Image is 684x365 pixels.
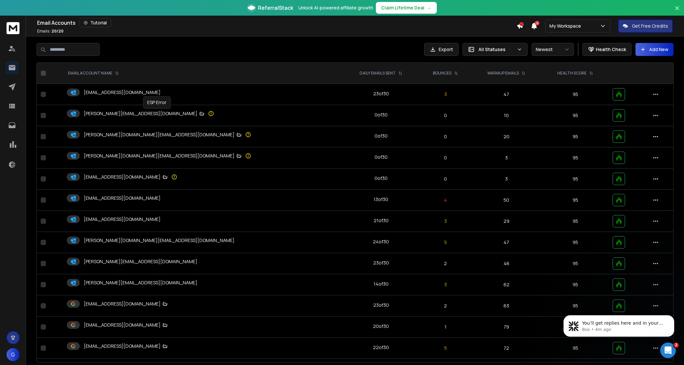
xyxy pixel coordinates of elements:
div: 0 of 30 [375,133,388,139]
p: [PERSON_NAME][EMAIL_ADDRESS][DOMAIN_NAME] [84,258,197,265]
p: [PERSON_NAME][EMAIL_ADDRESS][DOMAIN_NAME] [84,110,205,117]
p: WARMUP EMAILS [487,71,519,76]
div: 0 of 30 [375,175,388,182]
td: 3 [471,147,542,169]
span: 20 / 20 [51,28,64,34]
span: ReferralStack [258,4,293,12]
td: 29 [471,211,542,232]
iframe: Intercom notifications message [554,302,684,347]
img: Zapmail Logo [162,322,168,329]
p: [EMAIL_ADDRESS][DOMAIN_NAME] [84,89,161,96]
p: Health Check [596,46,626,53]
p: DAILY EMAILS SENT [360,71,396,76]
p: [PERSON_NAME][EMAIL_ADDRESS][DOMAIN_NAME] [84,279,197,286]
td: 47 [471,232,542,253]
img: Zapmail Logo [236,153,242,159]
p: 5 [423,345,467,351]
div: EMAIL ACCOUNT NAME [68,71,119,76]
td: 95 [542,169,609,190]
td: 95 [542,274,609,295]
p: 3 [423,281,467,288]
p: 3 [423,91,467,98]
td: 95 [542,295,609,317]
p: 4 [423,197,467,203]
img: Zapmail Logo [236,131,242,138]
button: Newest [532,43,574,56]
p: Unlock AI-powered affiliate growth [298,5,373,11]
p: [EMAIL_ADDRESS][DOMAIN_NAME] [84,322,168,329]
div: 23 of 30 [373,90,389,97]
p: 1 [423,324,467,330]
p: 0 [423,112,467,119]
p: All Statuses [478,46,514,53]
td: 20 [471,126,542,147]
td: 62 [471,274,542,295]
div: 13 of 30 [374,196,388,203]
td: 10 [471,105,542,126]
img: Zapmail Logo [162,174,168,181]
td: 95 [542,338,609,359]
p: 0 [423,176,467,182]
div: 14 of 30 [374,281,389,287]
p: [EMAIL_ADDRESS][DOMAIN_NAME] [84,301,168,307]
p: [EMAIL_ADDRESS][DOMAIN_NAME] [84,343,168,350]
div: 22 of 30 [373,344,389,351]
div: 24 of 30 [373,238,389,245]
td: 63 [471,295,542,317]
td: 72 [471,338,542,359]
div: 23 of 30 [373,302,389,308]
p: [EMAIL_ADDRESS][DOMAIN_NAME] [84,195,161,201]
p: [PERSON_NAME][DOMAIN_NAME][EMAIL_ADDRESS][DOMAIN_NAME] [84,237,235,244]
td: 95 [542,317,609,338]
p: 5 [423,239,467,246]
p: My Workspace [549,23,584,29]
button: Export [424,43,459,56]
button: Health Check [582,43,632,56]
span: 2 [674,343,679,348]
div: 20 of 30 [373,323,389,330]
td: 3 [471,169,542,190]
p: [EMAIL_ADDRESS][DOMAIN_NAME] [84,216,161,223]
p: HEALTH SCORE [557,71,587,76]
p: [PERSON_NAME][DOMAIN_NAME][EMAIL_ADDRESS][DOMAIN_NAME] [84,131,242,138]
td: 95 [542,232,609,253]
button: Close banner [673,4,681,20]
div: 0 of 30 [375,154,388,160]
td: 95 [542,126,609,147]
button: Claim Lifetime Deal→ [376,2,437,14]
div: 21 of 30 [374,217,389,224]
td: 95 [542,253,609,274]
td: 95 [542,105,609,126]
p: 0 [423,133,467,140]
p: 2 [423,260,467,267]
img: Zapmail Logo [162,301,168,307]
p: 0 [423,155,467,161]
td: 95 [542,190,609,211]
td: 50 [471,190,542,211]
button: Add New [635,43,674,56]
td: 46 [471,253,542,274]
div: Email Accounts [37,18,517,27]
button: G [7,348,20,361]
p: Get Free Credits [632,23,668,29]
button: Get Free Credits [618,20,673,33]
span: → [427,5,432,11]
div: 23 of 30 [373,260,389,266]
button: Tutorial [79,18,111,27]
p: [EMAIL_ADDRESS][DOMAIN_NAME] [84,174,168,181]
p: BOUNCES [433,71,451,76]
td: 79 [471,317,542,338]
p: Emails : [37,29,64,34]
img: Zapmail Logo [199,110,205,117]
td: 47 [471,84,542,105]
div: 0 of 30 [375,112,388,118]
span: 4 [535,21,539,25]
iframe: Intercom live chat [660,343,676,358]
img: Zapmail Logo [162,343,168,350]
